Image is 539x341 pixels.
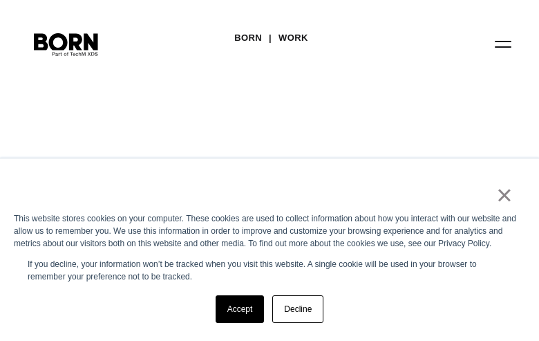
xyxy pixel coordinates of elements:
[496,178,513,212] a: ×
[28,152,511,209] div: Case Studies
[486,29,520,58] button: Open
[28,258,511,283] p: If you decline, your information won’t be tracked when you visit this website. A single cookie wi...
[216,295,265,323] a: Accept
[14,212,525,250] div: This website stores cookies on your computer. These cookies are used to collect information about...
[278,28,308,48] a: Work
[234,28,262,48] a: BORN
[272,295,323,323] a: Decline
